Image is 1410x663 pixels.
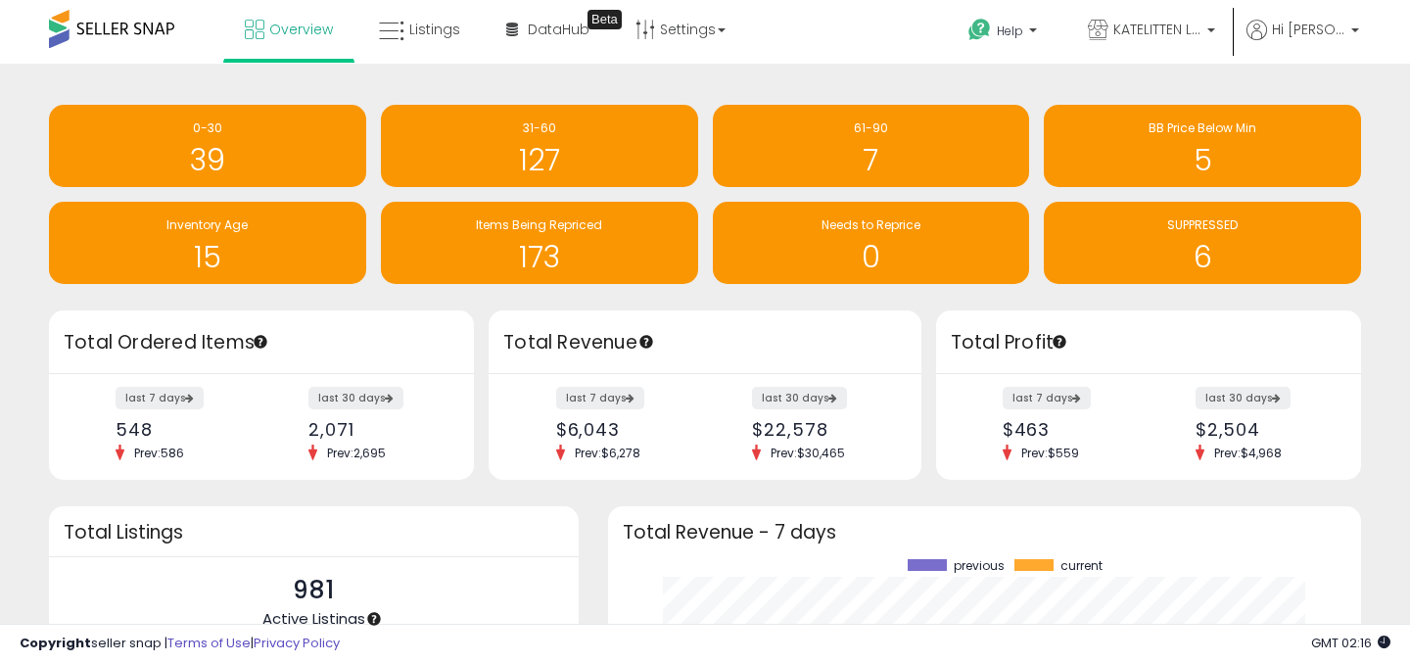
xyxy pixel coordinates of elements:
[556,387,644,409] label: last 7 days
[1060,559,1103,573] span: current
[951,329,1346,356] h3: Total Profit
[752,419,886,440] div: $22,578
[124,445,194,461] span: Prev: 586
[997,23,1023,39] span: Help
[752,387,847,409] label: last 30 days
[1054,241,1351,273] h1: 6
[49,202,366,284] a: Inventory Age 15
[1246,20,1359,64] a: Hi [PERSON_NAME]
[391,144,688,176] h1: 127
[365,610,383,628] div: Tooltip anchor
[64,525,564,540] h3: Total Listings
[269,20,333,39] span: Overview
[1167,216,1238,233] span: SUPPRESSED
[1196,387,1291,409] label: last 30 days
[713,202,1030,284] a: Needs to Reprice 0
[1044,105,1361,187] a: BB Price Below Min 5
[1051,333,1068,351] div: Tooltip anchor
[167,634,251,652] a: Terms of Use
[20,635,340,653] div: seller snap | |
[166,216,248,233] span: Inventory Age
[1044,202,1361,284] a: SUPPRESSED 6
[1196,419,1327,440] div: $2,504
[1003,387,1091,409] label: last 7 days
[723,241,1020,273] h1: 0
[252,333,269,351] div: Tooltip anchor
[1149,119,1256,136] span: BB Price Below Min
[761,445,855,461] span: Prev: $30,465
[713,105,1030,187] a: 61-90 7
[20,634,91,652] strong: Copyright
[1311,634,1390,652] span: 2025-10-7 02:16 GMT
[64,329,459,356] h3: Total Ordered Items
[623,525,1346,540] h3: Total Revenue - 7 days
[967,18,992,42] i: Get Help
[854,119,888,136] span: 61-90
[723,144,1020,176] h1: 7
[1054,144,1351,176] h1: 5
[254,634,340,652] a: Privacy Policy
[523,119,556,136] span: 31-60
[49,105,366,187] a: 0-30 39
[1003,419,1134,440] div: $463
[528,20,589,39] span: DataHub
[381,105,698,187] a: 31-60 127
[954,559,1005,573] span: previous
[116,387,204,409] label: last 7 days
[637,333,655,351] div: Tooltip anchor
[409,20,460,39] span: Listings
[262,608,365,629] span: Active Listings
[587,10,622,29] div: Tooltip anchor
[59,144,356,176] h1: 39
[317,445,396,461] span: Prev: 2,695
[565,445,650,461] span: Prev: $6,278
[381,202,698,284] a: Items Being Repriced 173
[1204,445,1292,461] span: Prev: $4,968
[308,387,403,409] label: last 30 days
[476,216,602,233] span: Items Being Repriced
[1011,445,1089,461] span: Prev: $559
[193,119,222,136] span: 0-30
[1272,20,1345,39] span: Hi [PERSON_NAME]
[503,329,907,356] h3: Total Revenue
[1113,20,1201,39] span: KATELITTEN LLC
[116,419,247,440] div: 548
[262,572,365,609] p: 981
[822,216,920,233] span: Needs to Reprice
[556,419,690,440] div: $6,043
[391,241,688,273] h1: 173
[308,419,440,440] div: 2,071
[953,3,1057,64] a: Help
[59,241,356,273] h1: 15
